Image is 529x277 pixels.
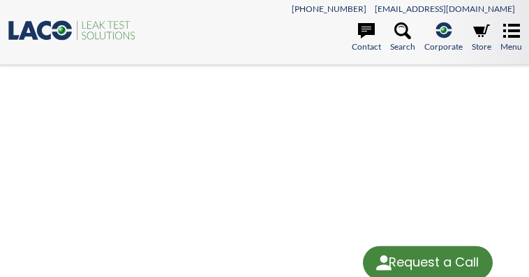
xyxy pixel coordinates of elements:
[373,252,395,274] img: round button
[424,40,463,53] span: Corporate
[472,22,491,53] a: Store
[292,3,366,14] a: [PHONE_NUMBER]
[390,22,415,53] a: Search
[500,22,522,53] a: Menu
[352,22,381,53] a: Contact
[375,3,515,14] a: [EMAIL_ADDRESS][DOMAIN_NAME]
